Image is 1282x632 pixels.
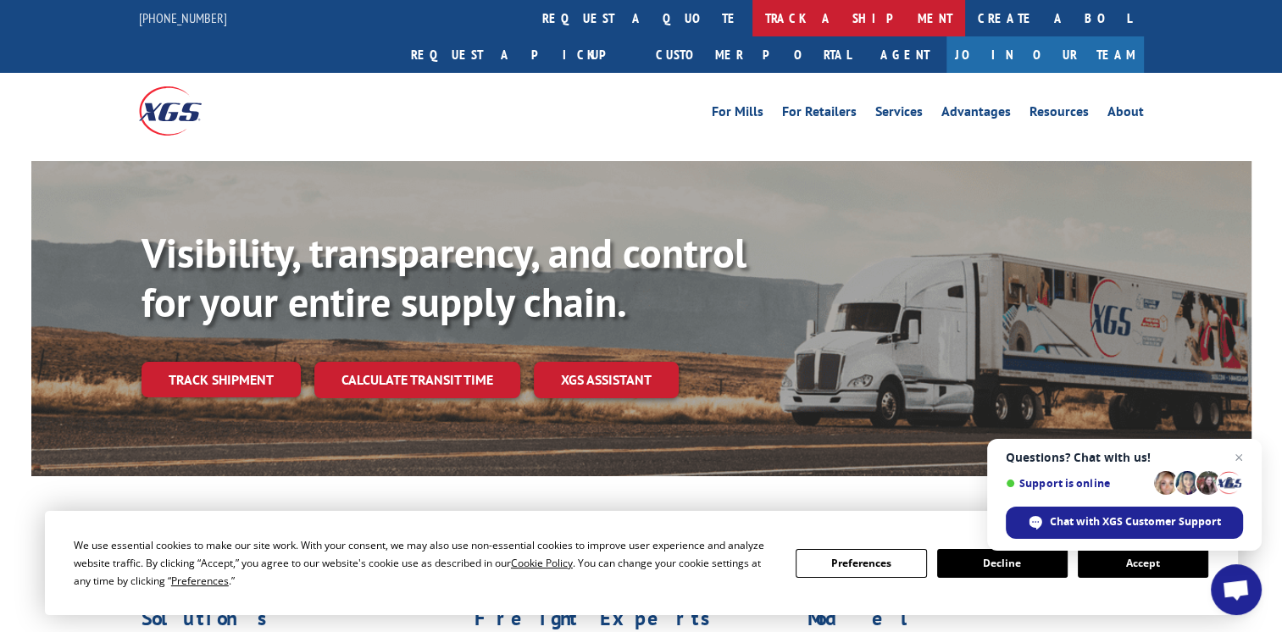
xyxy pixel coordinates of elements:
[712,105,763,124] a: For Mills
[1078,549,1208,578] button: Accept
[937,549,1068,578] button: Decline
[1029,105,1089,124] a: Resources
[45,511,1238,615] div: Cookie Consent Prompt
[314,362,520,398] a: Calculate transit time
[1229,447,1249,468] span: Close chat
[796,549,926,578] button: Preferences
[534,362,679,398] a: XGS ASSISTANT
[875,105,923,124] a: Services
[398,36,643,73] a: Request a pickup
[1006,451,1243,464] span: Questions? Chat with us!
[863,36,946,73] a: Agent
[1006,507,1243,539] div: Chat with XGS Customer Support
[511,556,573,570] span: Cookie Policy
[142,362,301,397] a: Track shipment
[171,574,229,588] span: Preferences
[643,36,863,73] a: Customer Portal
[946,36,1144,73] a: Join Our Team
[1107,105,1144,124] a: About
[782,105,857,124] a: For Retailers
[142,226,746,328] b: Visibility, transparency, and control for your entire supply chain.
[941,105,1011,124] a: Advantages
[1050,514,1221,529] span: Chat with XGS Customer Support
[1006,477,1148,490] span: Support is online
[139,9,227,26] a: [PHONE_NUMBER]
[74,536,775,590] div: We use essential cookies to make our site work. With your consent, we may also use non-essential ...
[1211,564,1262,615] div: Open chat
